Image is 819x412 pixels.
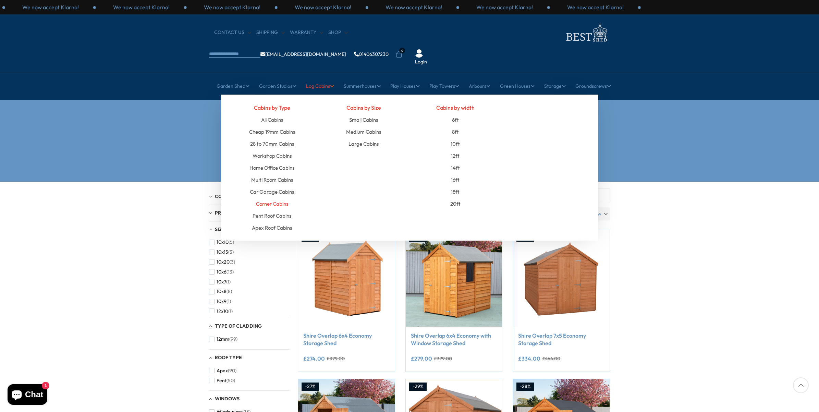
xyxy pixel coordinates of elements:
a: Log Cabins [306,77,334,95]
p: We now accept Klarna! [386,3,442,11]
img: Shire Overlap 7x5 Economy Storage Shed - Best Shed [513,230,610,327]
span: Pent [217,378,227,384]
p: We now accept Klarna! [204,3,260,11]
a: Apex Roof Cabins [252,222,292,234]
button: Apex [209,366,236,376]
div: 2 / 3 [459,3,550,11]
span: (5) [229,239,234,245]
a: 20ft [450,198,461,210]
span: 10x6 [217,269,227,275]
a: Play Towers [429,77,459,95]
a: Car Garage Cabins [250,186,294,198]
img: logo [562,21,610,44]
a: Storage [544,77,566,95]
a: CONTACT US [214,29,251,36]
span: (13) [227,269,234,275]
a: 8ft [452,126,459,138]
a: Groundscrews [575,77,611,95]
a: 6ft [452,114,459,126]
h4: Cabins by Type [231,101,313,114]
button: 10x6 [209,267,234,277]
span: 12x10 [217,308,228,314]
span: 10x7 [217,279,226,285]
a: Arbours [469,77,490,95]
a: 16ft [451,174,460,186]
p: We now accept Klarna! [476,3,533,11]
span: (3) [228,249,234,255]
a: Corner Cabins [256,198,288,210]
span: Windows [215,396,240,402]
div: -29% [409,383,427,391]
h4: Cabins by Size [323,101,405,114]
a: [EMAIL_ADDRESS][DOMAIN_NAME] [260,52,346,57]
a: Garden Shed [217,77,249,95]
span: (90) [228,368,236,374]
a: Green Houses [500,77,535,95]
div: 1 / 3 [96,3,187,11]
p: We now accept Klarna! [295,3,351,11]
p: We now accept Klarna! [113,3,170,11]
button: 10x10 [209,237,234,247]
a: 12ft [451,150,460,162]
span: 10x8 [217,289,227,294]
span: Roof Type [215,354,242,361]
a: Large Cabins [349,138,379,150]
a: Pent Roof Cabins [253,210,291,222]
ins: £274.00 [303,356,325,361]
a: All Cabins [261,114,283,126]
p: We now accept Klarna! [567,3,624,11]
button: 12x10 [209,306,233,316]
del: £379.00 [327,356,345,361]
a: Warranty [290,29,323,36]
a: 14ft [451,162,460,174]
a: 28 to 70mm Cabins [250,138,294,150]
span: 12mm [217,336,229,342]
img: Shire Overlap 6x4 Economy Storage Shed - Best Shed [298,230,395,327]
div: 3 / 3 [278,3,368,11]
div: 3 / 3 [5,3,96,11]
a: Cheap 19mm Cabins [249,126,295,138]
a: Shipping [256,29,285,36]
ins: £334.00 [518,356,540,361]
span: Size [215,226,225,232]
button: 10x20 [209,257,235,267]
ins: £279.00 [411,356,432,361]
span: 10x15 [217,249,228,255]
span: 10x10 [217,239,229,245]
del: £464.00 [542,356,560,361]
a: 0 [395,51,402,58]
span: (3) [230,259,235,265]
button: 10x9 [209,296,231,306]
a: Login [415,59,427,65]
a: Shire Overlap 6x4 Economy Storage Shed [303,332,390,347]
span: (99) [229,336,237,342]
button: 10x15 [209,247,234,257]
del: £379.00 [434,356,452,361]
a: 01406307230 [354,52,389,57]
a: Medium Cabins [346,126,381,138]
div: 2 / 3 [187,3,278,11]
span: (1) [228,308,233,314]
span: 10x20 [217,259,230,265]
span: Price [215,210,229,216]
span: 10x9 [217,299,227,304]
img: User Icon [415,49,423,58]
span: (50) [227,378,235,384]
a: Shop [328,29,348,36]
a: Workshop Cabins [253,150,292,162]
span: (1) [227,299,231,304]
button: 10x8 [209,287,232,296]
span: Collection [215,193,246,199]
button: 12mm [209,334,237,344]
a: Play Houses [390,77,420,95]
span: Apex [217,368,228,374]
span: Type of Cladding [215,323,262,329]
button: Pent [209,376,235,386]
span: (1) [226,279,231,285]
span: (8) [227,289,232,294]
button: 10x7 [209,277,231,287]
img: Shire Overlap 6x4 Economy with Window Storage Shed - Best Shed [406,230,502,327]
div: 3 / 3 [550,3,641,11]
div: 1 / 3 [368,3,459,11]
a: Garden Studios [259,77,296,95]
